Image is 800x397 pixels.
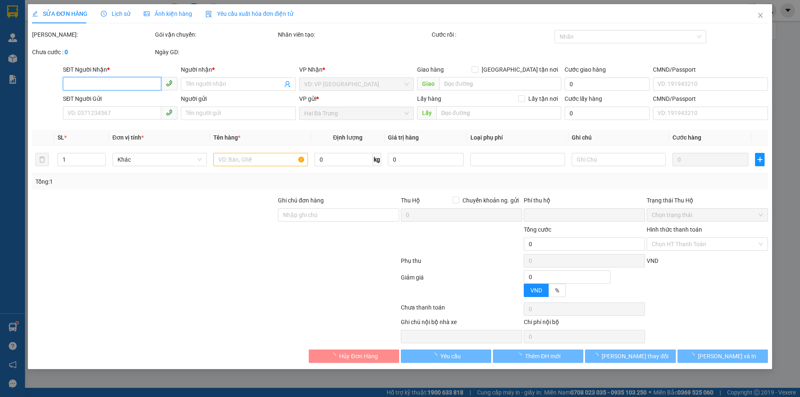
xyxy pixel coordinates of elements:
[565,107,650,120] input: Cước lấy hàng
[525,352,560,361] span: Thêm ĐH mới
[524,226,551,233] span: Tổng cước
[602,352,668,361] span: [PERSON_NAME] thay đổi
[401,197,420,204] span: Thu Hộ
[653,94,767,103] div: CMND/Passport
[436,106,561,120] input: Dọc đường
[493,350,583,363] button: Thêm ĐH mới
[524,317,645,330] div: Chi phí nội bộ
[400,303,523,317] div: Chưa thanh toán
[585,350,675,363] button: [PERSON_NAME] thay đổi
[401,350,491,363] button: Yêu cầu
[333,134,362,141] span: Định lượng
[278,30,430,39] div: Nhân viên tạo:
[459,196,522,205] span: Chuyển khoản ng. gửi
[144,11,150,17] span: picture
[166,80,172,87] span: phone
[672,153,748,166] input: 0
[516,353,525,359] span: loading
[524,196,645,208] div: Phí thu hộ
[155,30,276,39] div: Gói vận chuyển:
[647,226,702,233] label: Hình thức thanh toán
[284,81,291,87] span: user-add
[568,130,669,146] th: Ghi chú
[278,208,399,222] input: Ghi chú đơn hàng
[749,4,772,27] button: Close
[401,317,522,330] div: Ghi chú nội bộ nhà xe
[677,350,768,363] button: [PERSON_NAME] và In
[213,134,240,141] span: Tên hàng
[647,257,658,264] span: VND
[205,11,212,17] img: icon
[555,287,559,294] span: %
[698,352,756,361] span: [PERSON_NAME] và In
[417,95,441,102] span: Lấy hàng
[278,197,324,204] label: Ghi chú đơn hàng
[35,177,309,186] div: Tổng: 1
[181,94,295,103] div: Người gửi
[112,134,144,141] span: Đơn vị tính
[417,77,439,90] span: Giao
[65,49,68,55] b: 0
[339,352,377,361] span: Hủy Đơn Hàng
[101,10,130,17] span: Lịch sử
[205,10,293,17] span: Yêu cầu xuất hóa đơn điện tử
[417,106,436,120] span: Lấy
[35,153,49,166] button: delete
[432,30,553,39] div: Cước rồi :
[117,153,202,166] span: Khác
[181,65,295,74] div: Người nhận
[439,77,561,90] input: Dọc đường
[388,134,419,141] span: Giá trị hàng
[304,107,409,120] span: Hai Bà Trưng
[32,10,87,17] span: SỬA ĐƠN HÀNG
[299,94,414,103] div: VP gửi
[565,66,606,73] label: Cước giao hàng
[144,10,192,17] span: Ảnh kiện hàng
[755,153,764,166] button: plus
[32,11,38,17] span: edit
[565,77,650,91] input: Cước giao hàng
[440,352,461,361] span: Yêu cầu
[525,94,561,103] span: Lấy tận nơi
[155,47,276,57] div: Ngày GD:
[330,353,339,359] span: loading
[32,30,153,39] div: [PERSON_NAME]:
[652,209,763,221] span: Chọn trạng thái
[757,12,764,19] span: close
[431,353,440,359] span: loading
[755,156,764,163] span: plus
[467,130,568,146] th: Loại phụ phí
[530,287,542,294] span: VND
[299,66,322,73] span: VP Nhận
[213,153,307,166] input: VD: Bàn, Ghế
[57,134,64,141] span: SL
[309,350,399,363] button: Hủy Đơn Hàng
[647,196,768,205] div: Trạng thái Thu Hộ
[592,353,602,359] span: loading
[101,11,107,17] span: clock-circle
[653,65,767,74] div: CMND/Passport
[672,134,701,141] span: Cước hàng
[400,273,523,301] div: Giảm giá
[400,256,523,271] div: Phụ thu
[63,94,177,103] div: SĐT Người Gửi
[565,95,602,102] label: Cước lấy hàng
[478,65,561,74] span: [GEOGRAPHIC_DATA] tận nơi
[32,47,153,57] div: Chưa cước :
[417,66,444,73] span: Giao hàng
[572,153,666,166] input: Ghi Chú
[166,109,172,116] span: phone
[689,353,698,359] span: loading
[373,153,381,166] span: kg
[63,65,177,74] div: SĐT Người Nhận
